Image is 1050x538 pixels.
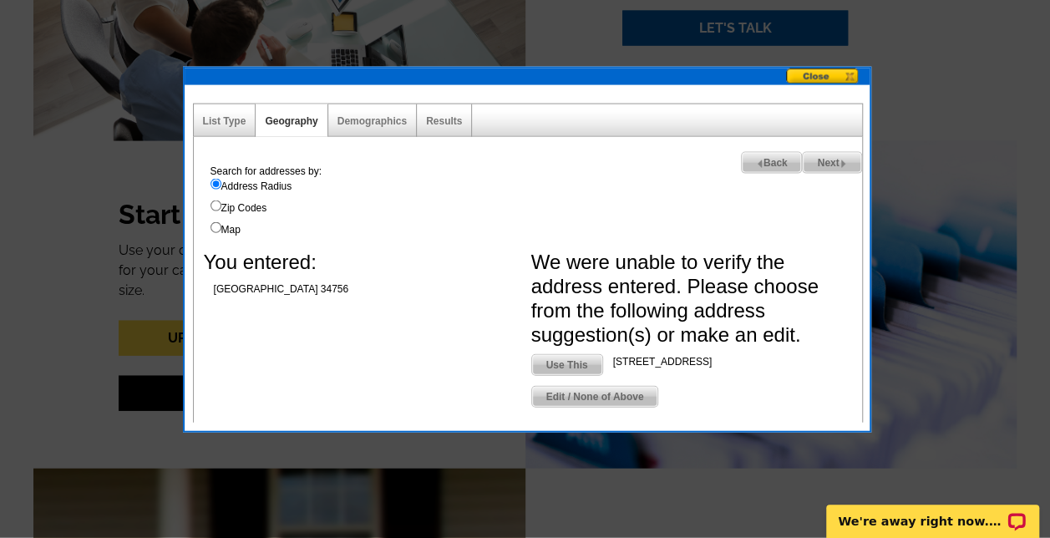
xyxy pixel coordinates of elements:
[211,222,862,237] label: Map
[214,282,410,297] span: [GEOGRAPHIC_DATA] 34756
[802,152,861,174] a: Next
[742,153,802,173] span: Back
[211,222,221,233] input: Map
[211,200,221,211] input: Zip Codes
[839,160,847,168] img: button-next-arrow-gray.png
[532,387,658,407] span: Edit / None of Above
[426,115,462,127] a: Results
[202,164,862,237] div: Search for addresses by:
[211,179,221,190] input: Address Radius
[204,251,531,275] h4: You entered:
[613,354,809,369] span: [STREET_ADDRESS]
[211,179,862,194] label: Address Radius
[756,160,763,168] img: button-prev-arrow-gray.png
[532,355,602,375] span: Use This
[531,251,859,347] h4: We were unable to verify the address entered. Please choose from the following address suggestion...
[211,200,862,216] label: Zip Codes
[265,115,317,127] a: Geography
[203,115,246,127] a: List Type
[337,115,407,127] a: Demographics
[815,485,1050,538] iframe: LiveChat chat widget
[803,153,860,173] span: Next
[741,152,803,174] a: Back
